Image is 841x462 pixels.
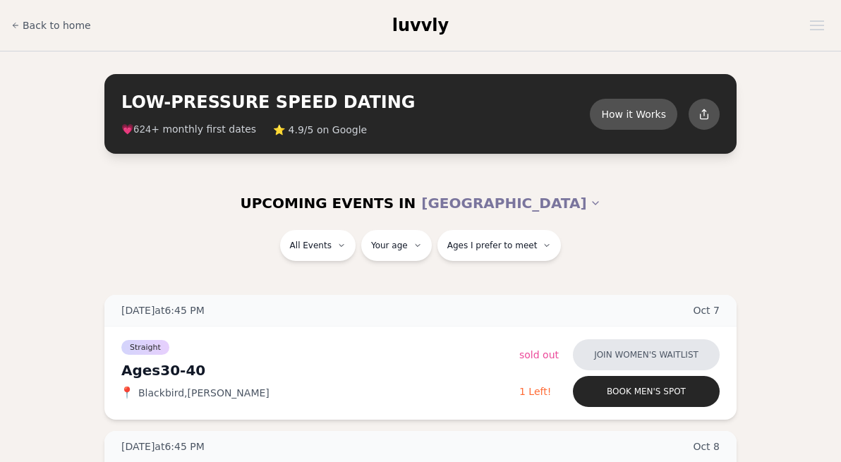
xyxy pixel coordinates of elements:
a: luvvly [392,14,449,37]
span: Oct 8 [693,439,720,454]
span: 1 Left! [519,386,551,397]
span: Your age [371,240,408,251]
span: ⭐ 4.9/5 on Google [273,123,367,137]
span: Sold Out [519,349,559,360]
button: [GEOGRAPHIC_DATA] [421,188,600,219]
h2: LOW-PRESSURE SPEED DATING [121,91,590,114]
span: UPCOMING EVENTS IN [240,193,416,213]
span: Ages I prefer to meet [447,240,538,251]
span: [DATE] at 6:45 PM [121,439,205,454]
button: Your age [361,230,432,261]
button: Book men's spot [573,376,720,407]
button: Ages I prefer to meet [437,230,562,261]
span: All Events [290,240,332,251]
span: luvvly [392,16,449,35]
div: Ages 30-40 [121,360,519,380]
button: How it Works [590,99,677,130]
span: Oct 7 [693,303,720,317]
span: 💗 + monthly first dates [121,122,256,137]
span: Blackbird , [PERSON_NAME] [138,386,270,400]
button: Open menu [804,15,830,36]
span: 📍 [121,387,133,399]
span: [DATE] at 6:45 PM [121,303,205,317]
span: 624 [133,124,151,135]
a: Back to home [11,11,91,39]
span: Back to home [23,18,91,32]
button: Join women's waitlist [573,339,720,370]
span: Straight [121,340,169,355]
button: All Events [280,230,356,261]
